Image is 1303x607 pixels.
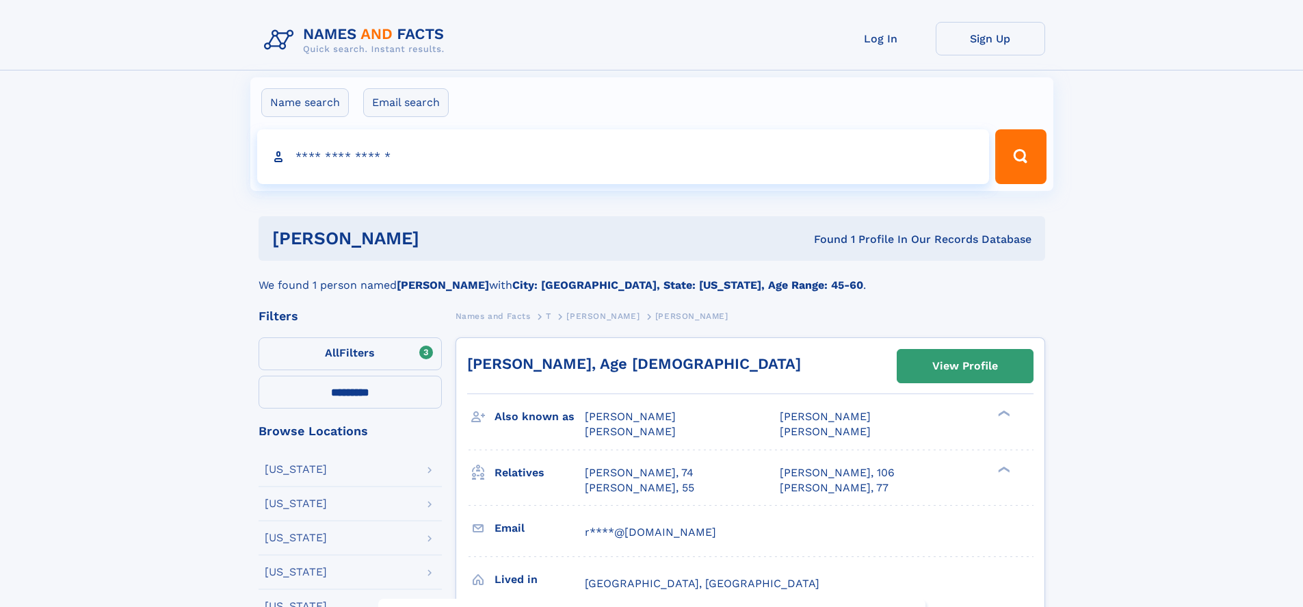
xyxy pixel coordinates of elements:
[467,355,801,372] a: [PERSON_NAME], Age [DEMOGRAPHIC_DATA]
[259,261,1045,294] div: We found 1 person named with .
[495,568,585,591] h3: Lived in
[265,464,327,475] div: [US_STATE]
[456,307,531,324] a: Names and Facts
[397,279,489,292] b: [PERSON_NAME]
[495,517,585,540] h3: Email
[325,346,339,359] span: All
[826,22,936,55] a: Log In
[897,350,1033,383] a: View Profile
[259,310,442,322] div: Filters
[512,279,863,292] b: City: [GEOGRAPHIC_DATA], State: [US_STATE], Age Range: 45-60
[546,311,551,321] span: T
[995,465,1011,474] div: ❯
[265,567,327,578] div: [US_STATE]
[495,461,585,485] h3: Relatives
[585,410,676,423] span: [PERSON_NAME]
[546,307,551,324] a: T
[616,232,1031,247] div: Found 1 Profile In Our Records Database
[655,311,728,321] span: [PERSON_NAME]
[995,129,1046,184] button: Search Button
[585,577,819,590] span: [GEOGRAPHIC_DATA], [GEOGRAPHIC_DATA]
[995,409,1011,418] div: ❯
[585,465,694,480] a: [PERSON_NAME], 74
[585,480,694,495] a: [PERSON_NAME], 55
[936,22,1045,55] a: Sign Up
[257,129,990,184] input: search input
[566,307,640,324] a: [PERSON_NAME]
[566,311,640,321] span: [PERSON_NAME]
[363,88,449,117] label: Email search
[265,532,327,543] div: [US_STATE]
[495,405,585,428] h3: Also known as
[780,410,871,423] span: [PERSON_NAME]
[780,480,889,495] a: [PERSON_NAME], 77
[261,88,349,117] label: Name search
[780,425,871,438] span: [PERSON_NAME]
[932,350,998,382] div: View Profile
[272,230,617,247] h1: [PERSON_NAME]
[259,337,442,370] label: Filters
[259,22,456,59] img: Logo Names and Facts
[259,425,442,437] div: Browse Locations
[585,425,676,438] span: [PERSON_NAME]
[265,498,327,509] div: [US_STATE]
[780,465,895,480] a: [PERSON_NAME], 106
